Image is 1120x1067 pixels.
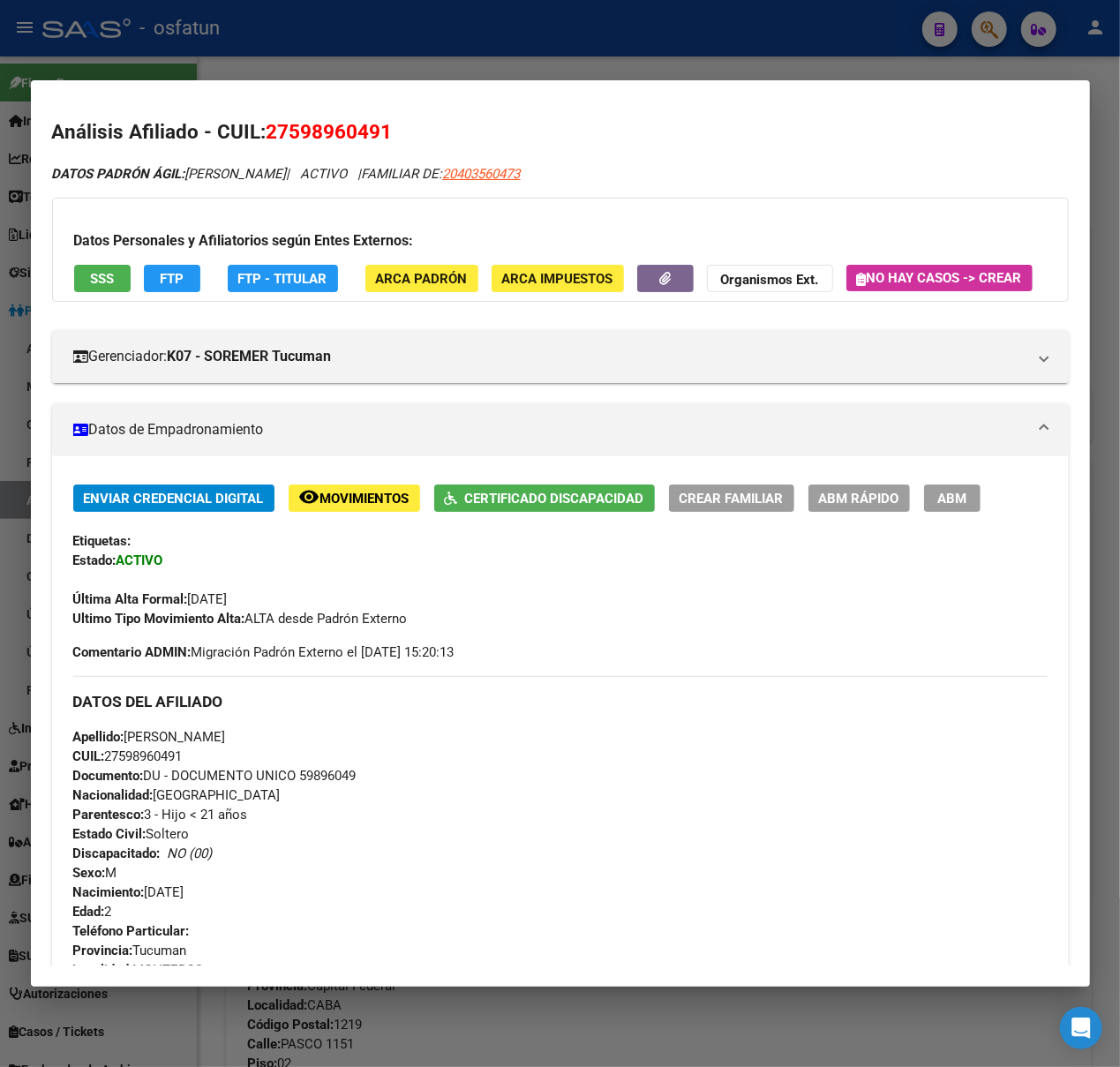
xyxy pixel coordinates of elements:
[73,807,145,823] strong: Parentesco:
[74,265,131,292] button: SSS
[73,644,192,660] strong: Comentario ADMIN:
[90,271,114,287] span: SSS
[73,904,105,920] strong: Edad:
[73,884,184,900] span: [DATE]
[73,904,112,920] span: 2
[73,552,117,568] strong: Estado:
[492,265,624,292] button: ARCA Impuestos
[320,491,410,507] span: Movimientos
[238,271,327,287] span: FTP - Titular
[73,923,190,939] strong: Teléfono Particular:
[289,485,420,512] button: Movimientos
[168,845,213,861] i: NO (00)
[73,787,281,803] span: [GEOGRAPHIC_DATA]
[73,729,226,745] span: [PERSON_NAME]
[74,230,1047,252] h3: Datos Personales y Afiliatorios según Entes Externos:
[73,845,161,861] strong: Discapacitado:
[73,884,145,900] strong: Nacimiento:
[73,943,133,958] strong: Provincia:
[73,865,117,881] span: M
[52,166,287,182] span: [PERSON_NAME]
[73,419,1026,440] mat-panel-title: Datos de Empadronamiento
[434,485,655,512] button: Certificado Discapacidad
[73,943,187,958] span: Tucuman
[73,591,188,607] strong: Última Alta Formal:
[73,533,132,549] strong: Etiquetas:
[73,485,274,512] button: Enviar Credencial Digital
[73,787,154,803] strong: Nacionalidad:
[502,271,613,287] span: ARCA Impuestos
[228,265,338,292] button: FTP - Titular
[443,166,521,182] span: 20403560473
[73,826,190,842] span: Soltero
[376,271,468,287] span: ARCA Padrón
[73,962,133,978] strong: Localidad:
[721,272,819,288] strong: Organismos Ext.
[160,271,184,287] span: FTP
[299,486,320,507] mat-icon: remove_red_eye
[819,491,899,507] span: ABM Rápido
[73,692,1048,711] h3: DATOS DEL AFILIADO
[808,485,910,512] button: ABM Rápido
[84,491,264,507] span: Enviar Credencial Digital
[73,826,147,842] strong: Estado Civil:
[52,166,185,182] strong: DATOS PADRÓN ÁGIL:
[465,491,644,507] span: Certificado Discapacidad
[362,166,521,182] span: FAMILIAR DE:
[73,807,248,823] span: 3 - Hijo < 21 años
[73,611,408,627] span: ALTA desde Padrón Externo
[73,729,124,745] strong: Apellido:
[52,330,1069,383] mat-expansion-panel-header: Gerenciador:K07 - SOREMER Tucuman
[365,265,478,292] button: ARCA Padrón
[73,642,455,662] span: Migración Padrón Externo el [DATE] 15:20:13
[924,485,981,512] button: ABM
[680,491,784,507] span: Crear Familiar
[267,120,393,143] span: 27598960491
[669,485,794,512] button: Crear Familiar
[1060,1007,1102,1049] div: Open Intercom Messenger
[937,491,966,507] span: ABM
[73,591,228,607] span: [DATE]
[73,748,105,764] strong: CUIL:
[73,768,357,784] span: DU - DOCUMENTO UNICO 59896049
[52,403,1069,456] mat-expansion-panel-header: Datos de Empadronamiento
[73,768,144,784] strong: Documento:
[73,865,106,881] strong: Sexo:
[144,265,200,292] button: FTP
[73,346,1026,367] mat-panel-title: Gerenciador:
[73,611,245,627] strong: Ultimo Tipo Movimiento Alta:
[52,166,521,182] i: | ACTIVO |
[857,270,1022,286] span: No hay casos -> Crear
[73,962,204,978] span: MONTEROS
[52,117,1069,147] h2: Análisis Afiliado - CUIL:
[73,748,183,764] span: 27598960491
[168,346,332,367] strong: K07 - SOREMER Tucuman
[117,552,163,568] strong: ACTIVO
[707,265,833,292] button: Organismos Ext.
[846,265,1033,291] button: No hay casos -> Crear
